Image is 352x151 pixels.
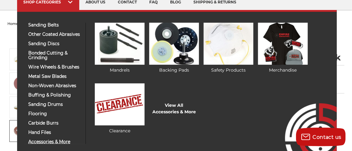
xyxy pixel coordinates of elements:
[28,74,81,79] span: metal saw blades
[28,130,81,135] span: hand files
[13,52,29,67] img: 12 inch Aluminum Oxide PSA Sanding Disc with Cloth Backing
[204,23,253,65] img: Safety Products
[204,23,253,73] a: Safety Products
[28,139,81,144] span: accessories & more
[95,83,145,134] a: Clearance
[28,51,81,60] span: bonded cutting & grinding
[313,134,342,140] span: Contact us
[7,21,18,26] a: home
[28,32,81,37] span: other coated abrasives
[28,102,81,107] span: sanding drums
[95,23,145,65] img: Mandrels
[28,23,81,27] span: sanding belts
[95,83,145,125] img: Clearance
[149,23,199,73] a: Backing Pads
[28,93,81,97] span: buffing & polishing
[14,35,29,49] button: Previous
[95,23,145,73] a: Mandrels
[152,102,196,115] a: View AllAccessories & More
[13,123,29,139] img: clothed backed AOX PSA - 10 Pack
[258,23,308,65] img: Merchandise
[28,121,81,125] span: carbide burrs
[149,23,199,65] img: Backing Pads
[13,100,29,115] img: sticky backed sanding disc
[28,111,81,116] span: flooring
[28,41,81,46] span: sanding discs
[296,128,346,146] button: Contact us
[258,23,308,73] a: Merchandise
[28,65,81,69] span: wire wheels & brushes
[13,76,29,91] img: peel and stick psa aluminum oxide disc
[28,83,81,88] span: non-woven abrasives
